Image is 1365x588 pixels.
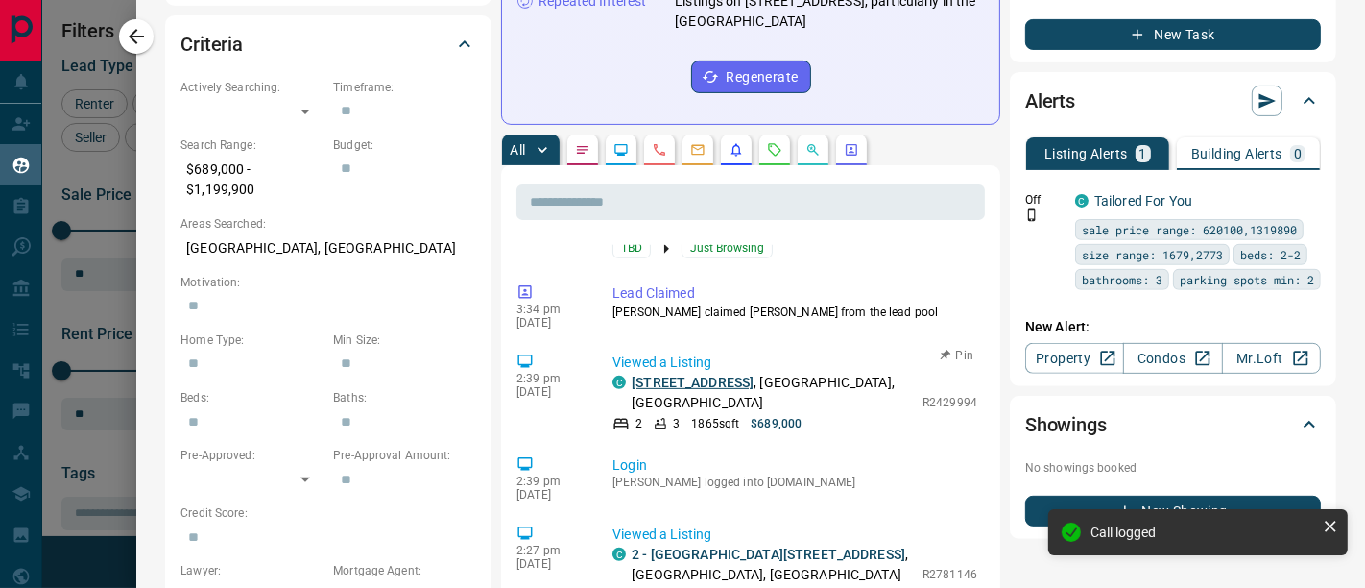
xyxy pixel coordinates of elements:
[1025,86,1075,116] h2: Alerts
[1222,343,1321,374] a: Mr.Loft
[621,238,642,257] span: TBD
[635,415,642,432] p: 2
[333,447,476,464] p: Pre-Approval Amount:
[1090,525,1315,540] div: Call logged
[922,566,977,583] p: R2781146
[1082,220,1297,239] span: sale price range: 620100,1319890
[1044,147,1128,160] p: Listing Alerts
[1025,409,1107,440] h2: Showings
[612,476,977,489] p: [PERSON_NAME] logged into [DOMAIN_NAME]
[613,142,629,158] svg: Lead Browsing Activity
[1139,147,1147,160] p: 1
[1025,317,1321,337] p: New Alert:
[691,61,811,93] button: Regenerate
[1240,245,1301,264] span: beds: 2-2
[1025,343,1124,374] a: Property
[1025,402,1321,448] div: Showings
[673,415,680,432] p: 3
[612,525,977,545] p: Viewed a Listing
[612,455,977,476] p: Login
[180,21,476,67] div: Criteria
[180,233,476,264] p: [GEOGRAPHIC_DATA], [GEOGRAPHIC_DATA]
[1094,193,1192,208] a: Tailored For You
[612,283,977,304] p: Lead Claimed
[1025,208,1039,222] svg: Push Notification Only
[516,475,584,488] p: 2:39 pm
[1191,147,1282,160] p: Building Alerts
[180,274,476,291] p: Motivation:
[180,562,323,579] p: Lawyer:
[516,385,584,399] p: [DATE]
[180,504,476,522] p: Credit Score:
[1123,343,1222,374] a: Condos
[729,142,744,158] svg: Listing Alerts
[632,373,913,413] p: , [GEOGRAPHIC_DATA], [GEOGRAPHIC_DATA]
[1180,270,1314,289] span: parking spots min: 2
[690,142,706,158] svg: Emails
[1025,19,1321,50] button: New Task
[1025,191,1064,208] p: Off
[805,142,821,158] svg: Opportunities
[333,136,476,154] p: Budget:
[180,447,323,464] p: Pre-Approved:
[180,331,323,349] p: Home Type:
[767,142,782,158] svg: Requests
[333,79,476,96] p: Timeframe:
[844,142,859,158] svg: Agent Actions
[691,415,739,432] p: 1865 sqft
[333,389,476,406] p: Baths:
[516,303,584,316] p: 3:34 pm
[180,154,323,206] p: $689,000 - $1,199,900
[333,562,476,579] p: Mortgage Agent:
[1025,78,1321,124] div: Alerts
[751,415,802,432] p: $689,000
[1294,147,1302,160] p: 0
[180,215,476,233] p: Areas Searched:
[1075,194,1089,208] div: condos.ca
[922,394,977,411] p: R2429994
[612,353,977,373] p: Viewed a Listing
[632,547,905,562] a: 2 - [GEOGRAPHIC_DATA][STREET_ADDRESS]
[516,316,584,330] p: [DATE]
[516,557,584,571] p: [DATE]
[929,347,985,364] button: Pin
[1025,496,1321,527] button: New Showing
[1025,459,1321,477] p: No showings booked
[612,304,977,321] p: [PERSON_NAME] claimed [PERSON_NAME] from the lead pool
[612,548,626,561] div: condos.ca
[180,136,323,154] p: Search Range:
[612,376,626,389] div: condos.ca
[180,29,243,60] h2: Criteria
[652,142,667,158] svg: Calls
[1082,245,1223,264] span: size range: 1679,2773
[1082,270,1162,289] span: bathrooms: 3
[690,238,764,257] span: Just Browsing
[180,389,323,406] p: Beds:
[516,544,584,557] p: 2:27 pm
[333,331,476,349] p: Min Size:
[180,79,323,96] p: Actively Searching:
[510,143,525,157] p: All
[516,488,584,502] p: [DATE]
[575,142,590,158] svg: Notes
[516,372,584,385] p: 2:39 pm
[632,375,754,390] a: [STREET_ADDRESS]
[632,545,913,585] p: , [GEOGRAPHIC_DATA], [GEOGRAPHIC_DATA]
